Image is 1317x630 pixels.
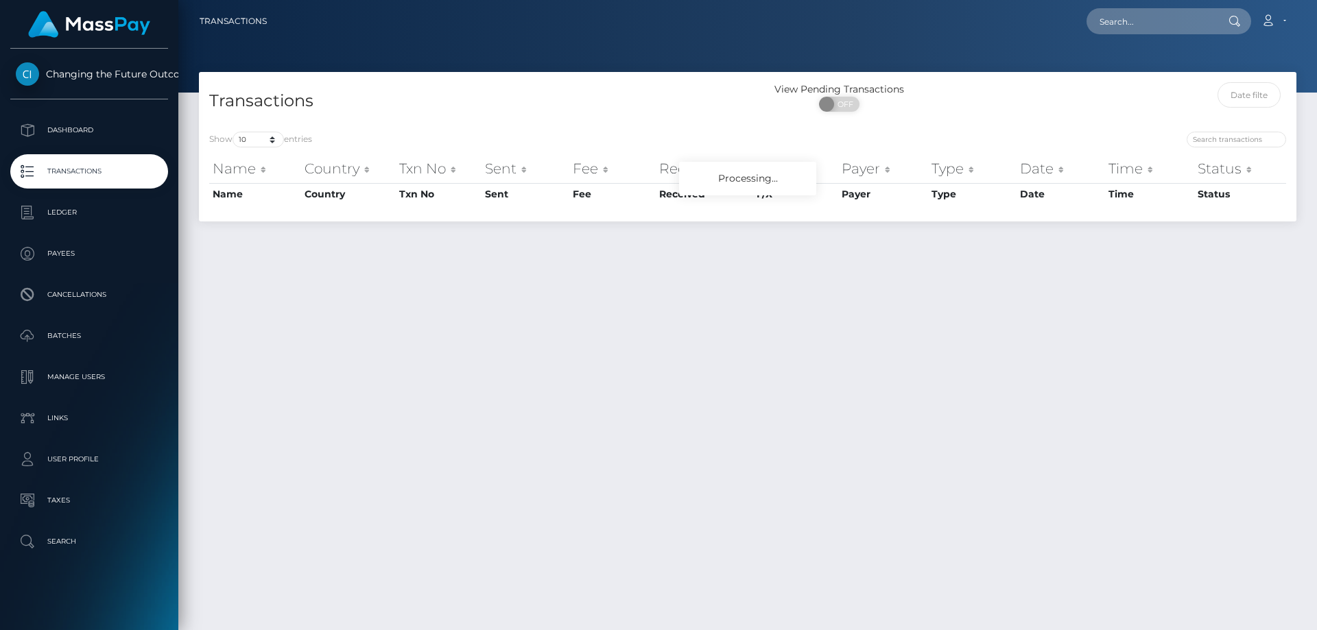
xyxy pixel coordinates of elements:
th: Payer [838,155,928,182]
div: Processing... [679,162,816,195]
th: Received [656,155,753,182]
label: Show entries [209,132,312,147]
a: Taxes [10,483,168,518]
a: Dashboard [10,113,168,147]
img: Changing the Future Outcome Inc [16,62,39,86]
a: Transactions [200,7,267,36]
a: Manage Users [10,360,168,394]
p: Ledger [16,202,163,223]
th: Fee [569,155,656,182]
p: Links [16,408,163,428]
th: Time [1105,155,1194,182]
th: Type [928,183,1017,205]
th: Country [301,155,396,182]
p: Cancellations [16,284,163,305]
span: OFF [827,97,861,112]
th: Name [209,183,301,205]
p: User Profile [16,449,163,470]
a: Payees [10,237,168,271]
input: Search transactions [1187,132,1286,147]
th: Date [1017,183,1105,205]
p: Batches [16,326,163,346]
th: Status [1194,183,1286,205]
th: Status [1194,155,1286,182]
th: Sent [482,183,569,205]
input: Date filter [1218,82,1281,108]
p: Manage Users [16,367,163,387]
th: Payer [838,183,928,205]
div: View Pending Transactions [748,82,931,97]
th: F/X [753,155,838,182]
th: Fee [569,183,656,205]
th: Time [1105,183,1194,205]
input: Search... [1087,8,1215,34]
th: Country [301,183,396,205]
a: Ledger [10,195,168,230]
img: MassPay Logo [28,11,150,38]
select: Showentries [233,132,284,147]
p: Search [16,531,163,552]
a: Transactions [10,154,168,189]
th: Type [928,155,1017,182]
a: Cancellations [10,278,168,312]
a: Links [10,401,168,435]
p: Dashboard [16,120,163,141]
th: Received [656,183,753,205]
th: Txn No [396,183,482,205]
a: User Profile [10,442,168,476]
th: Sent [482,155,569,182]
a: Search [10,524,168,559]
th: Txn No [396,155,482,182]
span: Changing the Future Outcome Inc [10,68,168,80]
th: Name [209,155,301,182]
h4: Transactions [209,89,737,113]
p: Taxes [16,490,163,511]
th: Date [1017,155,1105,182]
p: Payees [16,243,163,264]
p: Transactions [16,161,163,182]
a: Batches [10,319,168,353]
